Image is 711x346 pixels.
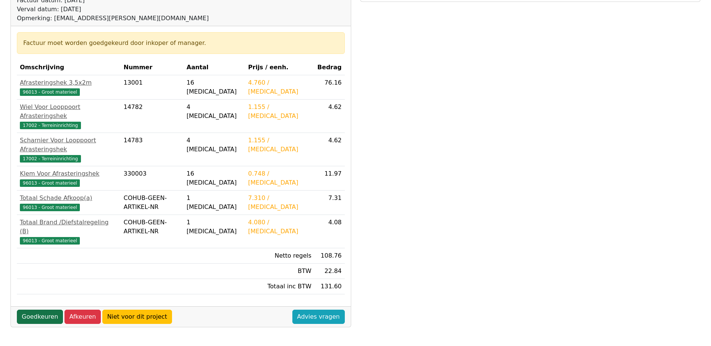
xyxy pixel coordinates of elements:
[314,264,345,279] td: 22.84
[23,39,338,48] div: Factuur moet worden goedgekeurd door inkoper of manager.
[314,191,345,215] td: 7.31
[314,60,345,75] th: Bedrag
[187,136,242,154] div: 4 [MEDICAL_DATA]
[121,191,184,215] td: COHUB-GEEN-ARTIKEL-NR
[248,136,311,154] div: 1.155 / [MEDICAL_DATA]
[187,218,242,236] div: 1 [MEDICAL_DATA]
[245,279,314,294] td: Totaal inc BTW
[20,78,118,87] div: Afrasteringshek 3,5x2m
[20,78,118,96] a: Afrasteringshek 3,5x2m96013 - Groot materieel
[314,215,345,248] td: 4.08
[121,166,184,191] td: 330003
[17,310,63,324] a: Goedkeuren
[20,88,80,96] span: 96013 - Groot materieel
[314,279,345,294] td: 131.60
[20,136,118,163] a: Scharnier Voor Looppoort Afrasteringshek17002 - Terreininrichting
[187,194,242,212] div: 1 [MEDICAL_DATA]
[20,169,118,178] div: Klem Voor Afrasteringshek
[187,103,242,121] div: 4 [MEDICAL_DATA]
[17,60,121,75] th: Omschrijving
[292,310,345,324] a: Advies vragen
[17,5,209,14] div: Verval datum: [DATE]
[248,218,311,236] div: 4.080 / [MEDICAL_DATA]
[121,75,184,100] td: 13001
[248,103,311,121] div: 1.155 / [MEDICAL_DATA]
[121,133,184,166] td: 14783
[314,133,345,166] td: 4.62
[20,103,118,121] div: Wiel Voor Looppoort Afrasteringshek
[102,310,172,324] a: Niet voor dit project
[20,136,118,154] div: Scharnier Voor Looppoort Afrasteringshek
[248,194,311,212] div: 7.310 / [MEDICAL_DATA]
[245,264,314,279] td: BTW
[20,194,118,203] div: Totaal Schade Afkoop(a)
[245,248,314,264] td: Netto regels
[20,218,118,236] div: Totaal Brand /Diefstalregeling (B)
[20,204,80,211] span: 96013 - Groot materieel
[20,103,118,130] a: Wiel Voor Looppoort Afrasteringshek17002 - Terreininrichting
[314,100,345,133] td: 4.62
[20,237,80,245] span: 96013 - Groot materieel
[64,310,101,324] a: Afkeuren
[248,78,311,96] div: 4.760 / [MEDICAL_DATA]
[20,179,80,187] span: 96013 - Groot materieel
[20,155,81,163] span: 17002 - Terreininrichting
[184,60,245,75] th: Aantal
[20,169,118,187] a: Klem Voor Afrasteringshek96013 - Groot materieel
[20,218,118,245] a: Totaal Brand /Diefstalregeling (B)96013 - Groot materieel
[187,78,242,96] div: 16 [MEDICAL_DATA]
[314,166,345,191] td: 11.97
[121,60,184,75] th: Nummer
[314,248,345,264] td: 108.76
[245,60,314,75] th: Prijs / eenh.
[314,75,345,100] td: 76.16
[20,194,118,212] a: Totaal Schade Afkoop(a)96013 - Groot materieel
[121,100,184,133] td: 14782
[121,215,184,248] td: COHUB-GEEN-ARTIKEL-NR
[20,122,81,129] span: 17002 - Terreininrichting
[17,14,209,23] div: Opmerking: [EMAIL_ADDRESS][PERSON_NAME][DOMAIN_NAME]
[187,169,242,187] div: 16 [MEDICAL_DATA]
[248,169,311,187] div: 0.748 / [MEDICAL_DATA]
